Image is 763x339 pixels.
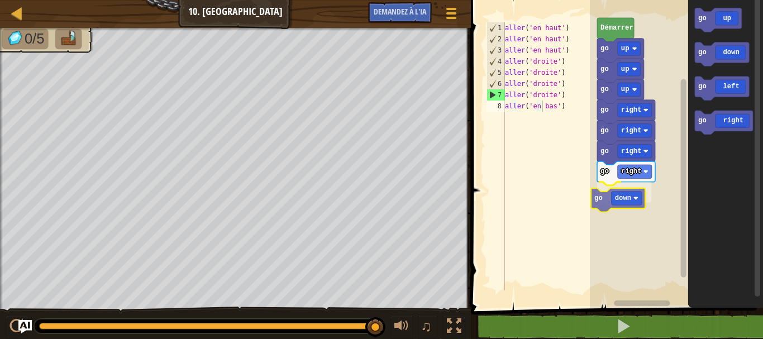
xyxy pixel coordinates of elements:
font: 0/5 [25,31,45,47]
text: go [699,49,707,56]
text: up [621,65,630,73]
button: Ctrl + P: Play [6,316,28,339]
text: up [621,85,630,93]
text: right [621,147,642,155]
text: go [699,15,707,22]
font: 6 [498,80,502,88]
text: go [601,65,609,73]
font: Demandez à l'IA [374,6,426,17]
text: Démarrer [601,24,634,32]
text: up [621,45,630,52]
button: Basculer en plein écran [443,316,465,339]
text: go [601,168,609,175]
li: Récupérez les gemmes. [2,28,48,49]
text: go [601,106,609,114]
font: 8 [498,102,502,110]
button: Demandez à l'IA [368,2,432,23]
button: ♫ [418,316,437,339]
text: go [601,45,609,52]
text: go [601,147,609,155]
text: go [601,85,609,93]
text: right [621,168,642,175]
font: 1 [498,24,502,32]
button: Ajuster le volume [390,316,413,339]
button: Afficher le menu [437,2,465,28]
font: 7 [498,91,502,99]
font: 2 [498,35,502,43]
button: Demandez à l'IA [18,320,32,333]
text: right [621,127,642,135]
li: Va au radeau. [55,28,82,49]
font: 3 [498,46,502,54]
text: go [699,83,707,90]
font: 5 [498,69,502,77]
font: ♫ [421,318,432,335]
text: right [621,106,642,114]
text: go [699,117,707,125]
font: 4 [498,58,502,65]
text: go [601,127,609,135]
